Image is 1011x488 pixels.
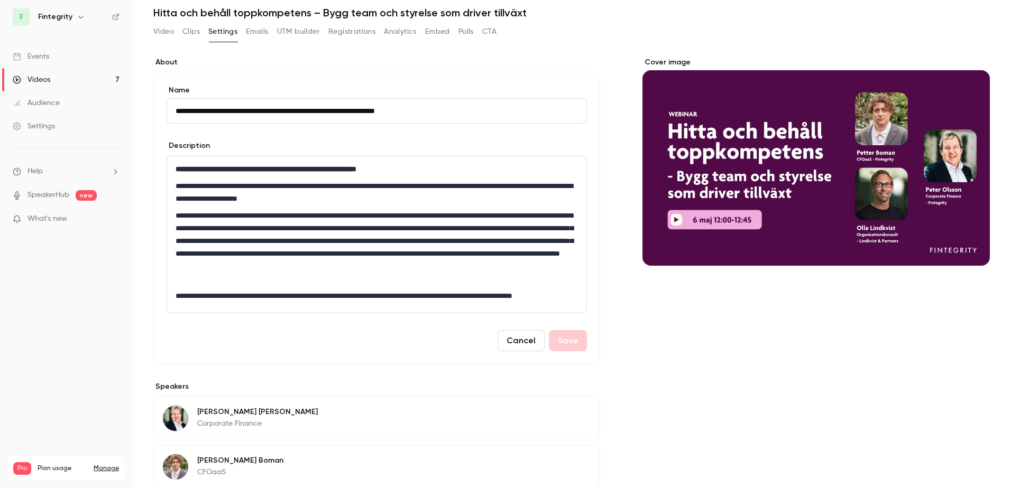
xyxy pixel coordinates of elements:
button: Emails [246,23,268,40]
button: Analytics [384,23,417,40]
span: new [76,190,97,201]
a: SpeakerHub [27,190,69,201]
button: Video [153,23,174,40]
span: What's new [27,213,67,224]
li: help-dropdown-opener [13,166,120,177]
img: Peter Olsson [163,406,188,431]
div: editor [167,156,586,313]
h1: Hitta och behåll toppkompetens – Bygg team och styrelse som driver tillväxt [153,6,990,19]
button: Settings [208,23,237,40]
h6: Fintegrity [38,12,72,22]
div: Peter Olsson[PERSON_NAME] [PERSON_NAME]Corporate Finance [153,396,600,440]
button: Registrations [328,23,375,40]
section: Cover image [642,57,990,266]
button: Polls [458,23,474,40]
div: Videos [13,74,50,85]
button: Clips [182,23,200,40]
p: [PERSON_NAME] Boman [197,455,283,466]
p: [PERSON_NAME] [PERSON_NAME] [197,407,318,417]
span: Plan usage [38,464,87,473]
a: Manage [94,464,119,473]
p: CFOaaS [197,467,283,477]
button: UTM builder [277,23,320,40]
section: description [167,156,587,313]
button: Cancel [498,330,545,351]
div: Events [13,51,49,62]
label: Description [167,140,210,151]
label: Name [167,85,587,96]
label: Speakers [153,381,600,392]
div: Audience [13,98,60,108]
p: Corporate Finance [197,418,318,429]
button: CTA [482,23,497,40]
button: Embed [425,23,450,40]
div: Settings [13,121,55,132]
span: Pro [13,462,31,475]
label: Cover image [642,57,990,68]
img: Petter Boman [163,454,188,480]
span: Help [27,166,43,177]
label: About [153,57,600,68]
span: F [20,12,23,23]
